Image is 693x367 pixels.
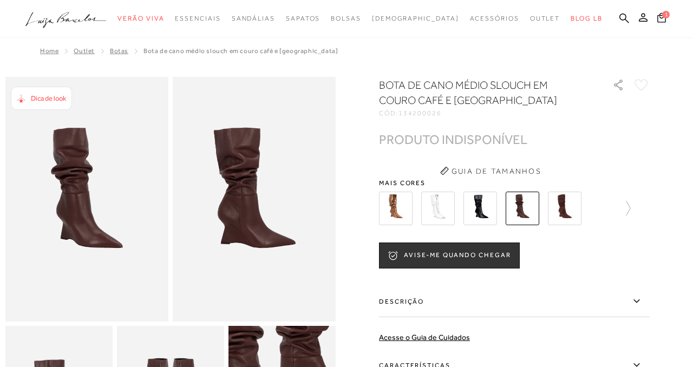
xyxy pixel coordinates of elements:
div: CÓD: [379,110,596,116]
a: categoryNavScreenReaderText [175,9,220,29]
a: Botas [110,47,128,55]
span: Dica de look [31,94,66,102]
a: categoryNavScreenReaderText [331,9,361,29]
span: Mais cores [379,180,650,186]
h1: BOTA DE CANO MÉDIO SLOUCH EM COURO CAFÉ E [GEOGRAPHIC_DATA] [379,77,582,108]
a: categoryNavScreenReaderText [232,9,275,29]
button: 1 [654,12,669,27]
label: Descrição [379,286,650,317]
span: Acessórios [470,15,519,22]
a: Outlet [74,47,95,55]
button: AVISE-ME QUANDO CHEGAR [379,243,520,268]
img: image [5,77,168,322]
a: Home [40,47,58,55]
span: 1 [662,11,670,18]
button: Guia de Tamanhos [436,162,545,180]
img: BOTA ANABELA SLOUCH COBRA METAL PRATA [421,192,455,225]
span: Essenciais [175,15,220,22]
a: categoryNavScreenReaderText [117,9,164,29]
img: BOTA DE CANO MÉDIO SLOUCH EM COURO CAFÉ E SALTO ALTO ANABELA [506,192,539,225]
img: BOTA ANABELA SLOUCH VERNIZ PRETO [463,192,497,225]
span: Sandálias [232,15,275,22]
img: BOTA DE CANO MÉDIO SLOUCH EM COURO CAFÉ E SALTO ALTO ANABELA [548,192,581,225]
div: PRODUTO INDISPONÍVEL [379,134,527,145]
a: categoryNavScreenReaderText [470,9,519,29]
img: image [173,77,336,322]
span: 134200026 [398,109,442,117]
a: BLOG LB [571,9,602,29]
span: Bolsas [331,15,361,22]
span: Sapatos [286,15,320,22]
span: Verão Viva [117,15,164,22]
a: categoryNavScreenReaderText [530,9,560,29]
span: BOTA DE CANO MÉDIO SLOUCH EM COURO CAFÉ E [GEOGRAPHIC_DATA] [143,47,338,55]
a: noSubCategoriesText [372,9,459,29]
img: BOTA ANABELA SLOUCH COBRA METAL BROWN [379,192,413,225]
a: Acesse o Guia de Cuidados [379,333,470,342]
a: categoryNavScreenReaderText [286,9,320,29]
span: Outlet [530,15,560,22]
span: BLOG LB [571,15,602,22]
span: [DEMOGRAPHIC_DATA] [372,15,459,22]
